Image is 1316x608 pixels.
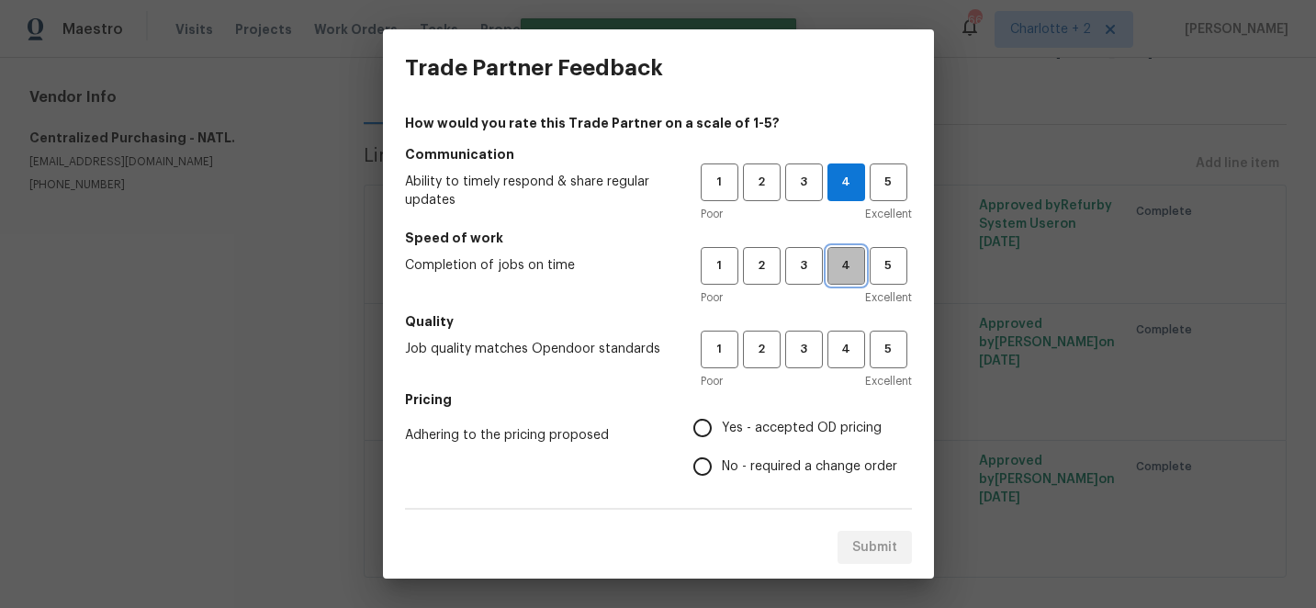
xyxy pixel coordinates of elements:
[701,205,723,223] span: Poor
[701,331,738,368] button: 1
[405,173,671,209] span: Ability to timely respond & share regular updates
[701,163,738,201] button: 1
[701,288,723,307] span: Poor
[405,55,663,81] h3: Trade Partner Feedback
[827,331,865,368] button: 4
[785,331,823,368] button: 3
[743,163,781,201] button: 2
[829,339,863,360] span: 4
[829,255,863,276] span: 4
[703,255,737,276] span: 1
[722,457,897,477] span: No - required a change order
[405,229,912,247] h5: Speed of work
[872,172,905,193] span: 5
[722,419,882,438] span: Yes - accepted OD pricing
[405,145,912,163] h5: Communication
[787,255,821,276] span: 3
[827,247,865,285] button: 4
[703,339,737,360] span: 1
[865,372,912,390] span: Excellent
[828,172,864,193] span: 4
[701,372,723,390] span: Poor
[405,114,912,132] h4: How would you rate this Trade Partner on a scale of 1-5?
[703,172,737,193] span: 1
[870,247,907,285] button: 5
[872,339,905,360] span: 5
[405,340,671,358] span: Job quality matches Opendoor standards
[745,255,779,276] span: 2
[787,172,821,193] span: 3
[870,163,907,201] button: 5
[865,205,912,223] span: Excellent
[405,426,664,445] span: Adhering to the pricing proposed
[405,390,912,409] h5: Pricing
[872,255,905,276] span: 5
[865,288,912,307] span: Excellent
[693,409,912,486] div: Pricing
[743,331,781,368] button: 2
[405,256,671,275] span: Completion of jobs on time
[870,331,907,368] button: 5
[405,312,912,331] h5: Quality
[701,247,738,285] button: 1
[785,163,823,201] button: 3
[827,163,865,201] button: 4
[787,339,821,360] span: 3
[785,247,823,285] button: 3
[745,172,779,193] span: 2
[745,339,779,360] span: 2
[743,247,781,285] button: 2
